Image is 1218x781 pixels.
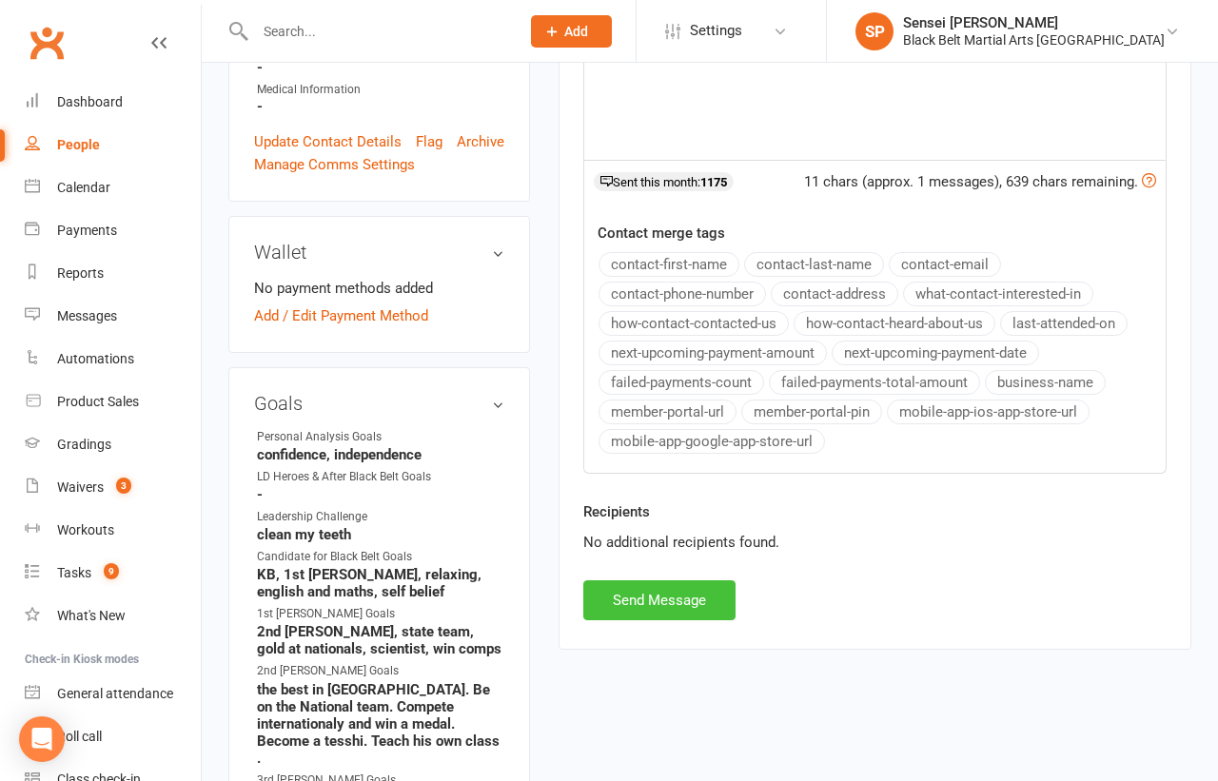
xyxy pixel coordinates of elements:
div: 2nd [PERSON_NAME] Goals [257,662,414,680]
a: People [25,124,201,166]
div: Medical Information [257,81,504,99]
div: What's New [57,608,126,623]
button: member-portal-url [599,400,737,424]
a: Dashboard [25,81,201,124]
a: What's New [25,595,201,637]
div: Open Intercom Messenger [19,716,65,762]
input: Search... [249,18,506,45]
button: next-upcoming-payment-date [832,341,1039,365]
li: No payment methods added [254,277,504,300]
strong: 2nd [PERSON_NAME], state team, gold at nationals, scientist, win comps [257,623,504,657]
label: Contact merge tags [598,222,725,244]
button: last-attended-on [1000,311,1128,336]
div: Messages [57,308,117,323]
a: Clubworx [23,19,70,67]
div: People [57,137,100,152]
button: contact-last-name [744,252,884,277]
a: Add / Edit Payment Method [254,304,428,327]
button: what-contact-interested-in [903,282,1093,306]
button: how-contact-contacted-us [599,311,789,336]
button: failed-payments-count [599,370,764,395]
span: 9 [104,563,119,579]
div: Reports [57,265,104,281]
div: No additional recipients found. [583,531,1167,554]
button: Send Message [583,580,736,620]
h3: Goals [254,393,504,414]
strong: 1175 [700,175,727,189]
div: Leadership Challenge [257,508,414,526]
a: Workouts [25,509,201,552]
span: Add [564,24,588,39]
span: Settings [690,10,742,52]
strong: KB, 1st [PERSON_NAME], relaxing, english and maths, self belief [257,566,504,600]
button: contact-first-name [599,252,739,277]
a: Flag [416,130,442,153]
div: Tasks [57,565,91,580]
a: Calendar [25,166,201,209]
div: Calendar [57,180,110,195]
div: 1st [PERSON_NAME] Goals [257,605,414,623]
a: Payments [25,209,201,252]
div: Waivers [57,479,104,495]
a: Gradings [25,423,201,466]
div: Gradings [57,437,111,452]
div: Workouts [57,522,114,537]
div: Black Belt Martial Arts [GEOGRAPHIC_DATA] [903,31,1165,49]
div: Product Sales [57,394,139,409]
button: how-contact-heard-about-us [794,311,995,336]
a: Roll call [25,715,201,758]
a: Archive [457,130,504,153]
strong: confidence, independence [257,446,504,463]
button: Add [531,15,612,48]
button: mobile-app-google-app-store-url [599,429,825,454]
div: Candidate for Black Belt Goals [257,548,414,566]
a: General attendance kiosk mode [25,673,201,715]
a: Tasks 9 [25,552,201,595]
button: contact-email [889,252,1001,277]
button: contact-phone-number [599,282,766,306]
button: contact-address [771,282,898,306]
div: Automations [57,351,134,366]
div: 11 chars (approx. 1 messages), 639 chars remaining. [804,170,1156,193]
strong: - [257,98,504,115]
div: LD Heroes & After Black Belt Goals [257,468,431,486]
a: Manage Comms Settings [254,153,415,176]
a: Waivers 3 [25,466,201,509]
a: Automations [25,338,201,381]
a: Update Contact Details [254,130,402,153]
strong: - [257,486,504,503]
button: member-portal-pin [741,400,882,424]
h3: Wallet [254,242,504,263]
div: Payments [57,223,117,238]
div: General attendance [57,686,173,701]
span: 3 [116,478,131,494]
a: Product Sales [25,381,201,423]
button: failed-payments-total-amount [769,370,980,395]
strong: - [257,59,504,76]
div: Roll call [57,729,102,744]
div: Dashboard [57,94,123,109]
a: Reports [25,252,201,295]
label: Recipients [583,500,650,523]
button: business-name [985,370,1106,395]
div: Sensei [PERSON_NAME] [903,14,1165,31]
button: mobile-app-ios-app-store-url [887,400,1090,424]
button: next-upcoming-payment-amount [599,341,827,365]
strong: clean my teeth [257,526,504,543]
div: Personal Analysis Goals [257,428,414,446]
div: SP [855,12,894,50]
div: Sent this month: [594,172,734,191]
a: Messages [25,295,201,338]
strong: the best in [GEOGRAPHIC_DATA]. Be on the National team. Compete internationaly and win a medal. B... [257,681,504,767]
